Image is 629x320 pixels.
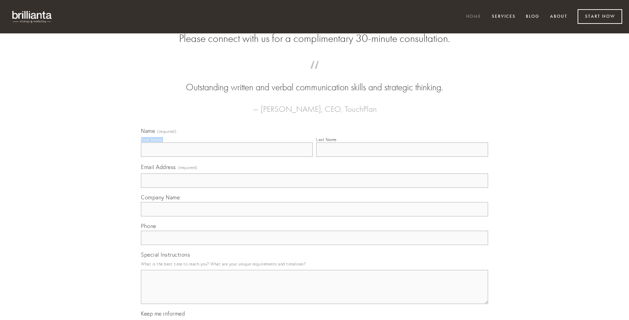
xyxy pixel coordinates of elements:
[152,67,477,81] span: “
[157,129,176,134] span: (required)
[152,94,477,116] figcaption: — [PERSON_NAME], CEO, TouchPlan
[141,310,185,317] span: Keep me informed
[141,127,155,134] span: Name
[141,259,488,269] p: What is the best time to reach you? What are your unique requirements and timelines?
[487,11,520,22] a: Services
[141,194,180,201] span: Company Name
[141,223,156,229] span: Phone
[316,137,337,142] div: Last Name
[178,163,197,172] span: (required)
[546,11,572,22] a: About
[141,137,162,142] div: First Name
[141,32,488,45] h2: Please connect with us for a complimentary 30-minute consultation.
[521,11,544,22] a: Blog
[141,251,190,258] span: Special Instructions
[578,9,622,24] a: Start Now
[462,11,486,22] a: Home
[141,164,176,170] span: Email Address
[7,7,58,27] img: brillianta - research, strategy, marketing
[152,67,477,94] blockquote: Outstanding written and verbal communication skills and strategic thinking.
